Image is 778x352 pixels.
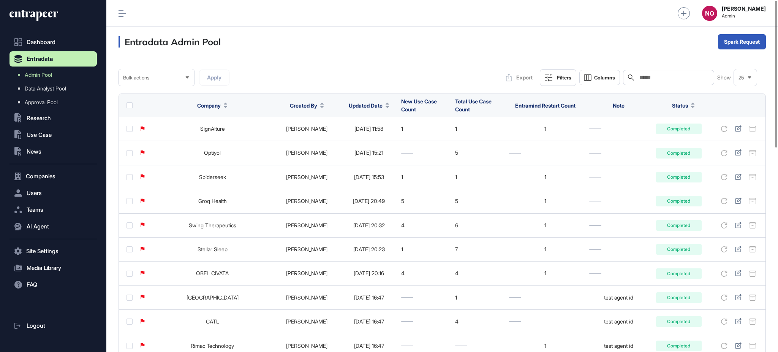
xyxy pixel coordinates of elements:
[401,198,448,204] div: 5
[540,69,576,86] button: Filters
[401,222,448,228] div: 4
[509,343,582,349] div: 1
[455,174,501,180] div: 1
[25,99,58,105] span: Approval Pool
[27,115,51,121] span: Research
[286,149,327,156] a: [PERSON_NAME]
[9,318,97,333] a: Logout
[557,75,571,81] div: Filters
[455,246,501,252] div: 7
[344,246,394,252] div: [DATE] 20:23
[286,342,327,349] a: [PERSON_NAME]
[9,127,97,143] button: Use Case
[198,198,227,204] a: Groq Health
[13,68,97,82] a: Admin Pool
[589,343,648,349] div: test agent id
[344,150,394,156] div: [DATE] 15:21
[594,75,615,81] span: Columns
[9,51,97,67] button: Entradata
[455,98,492,113] span: Total Use Case Count
[9,202,97,217] button: Teams
[27,224,49,230] span: AI Agent
[26,173,55,179] span: Companies
[502,70,537,85] button: Export
[197,101,228,109] button: Company
[26,248,59,254] span: Site Settings
[455,319,501,325] div: 4
[27,207,43,213] span: Teams
[509,198,582,204] div: 1
[27,132,52,138] span: Use Case
[27,265,61,271] span: Media Library
[200,125,225,132] a: SignAIture
[27,56,53,62] span: Entradata
[9,260,97,276] button: Media Library
[349,101,389,109] button: Updated Date
[27,190,42,196] span: Users
[349,101,383,109] span: Updated Date
[286,294,327,301] a: [PERSON_NAME]
[191,342,234,349] a: Rimac Technology
[344,222,394,228] div: [DATE] 20:32
[718,34,766,49] button: Spark Request
[25,86,66,92] span: Data Analyst Pool
[717,75,731,81] span: Show
[738,75,744,81] span: 25
[9,186,97,201] button: Users
[455,295,501,301] div: 1
[344,270,394,276] div: [DATE] 20:16
[455,126,501,132] div: 1
[656,196,702,206] div: Completed
[290,101,317,109] span: Created By
[197,101,221,109] span: Company
[286,222,327,228] a: [PERSON_NAME]
[27,149,41,155] span: News
[455,222,501,228] div: 6
[198,246,228,252] a: Stellar Sleep
[656,244,702,255] div: Completed
[9,144,97,159] button: News
[656,124,702,134] div: Completed
[656,172,702,182] div: Completed
[344,319,394,325] div: [DATE] 16:47
[286,318,327,325] a: [PERSON_NAME]
[204,149,221,156] a: Optiyol
[27,39,55,45] span: Dashboard
[189,222,236,228] a: Swing Therapeutics
[206,318,219,325] a: CATL
[722,13,766,19] span: Admin
[401,98,437,113] span: New Use Case Count
[656,220,702,231] div: Completed
[9,35,97,50] a: Dashboard
[613,102,625,109] span: Note
[119,36,221,48] h3: Entradata Admin Pool
[515,102,576,109] span: Entramind Restart Count
[702,6,717,21] button: NO
[196,270,229,276] a: OBEL CIVATA
[455,270,501,276] div: 4
[579,70,620,85] button: Columns
[656,148,702,159] div: Completed
[455,198,501,204] div: 5
[344,295,394,301] div: [DATE] 16:47
[656,316,702,327] div: Completed
[589,319,648,325] div: test agent id
[722,6,766,12] strong: [PERSON_NAME]
[455,150,501,156] div: 5
[9,277,97,292] button: FAQ
[199,174,226,180] a: Spiderseek
[672,101,695,109] button: Status
[286,174,327,180] a: [PERSON_NAME]
[286,270,327,276] a: [PERSON_NAME]
[123,75,149,81] span: Bulk actions
[286,198,327,204] a: [PERSON_NAME]
[344,198,394,204] div: [DATE] 20:49
[344,126,394,132] div: [DATE] 11:58
[401,246,448,252] div: 1
[290,101,324,109] button: Created By
[509,126,582,132] div: 1
[656,341,702,351] div: Completed
[509,222,582,228] div: 1
[589,295,648,301] div: test agent id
